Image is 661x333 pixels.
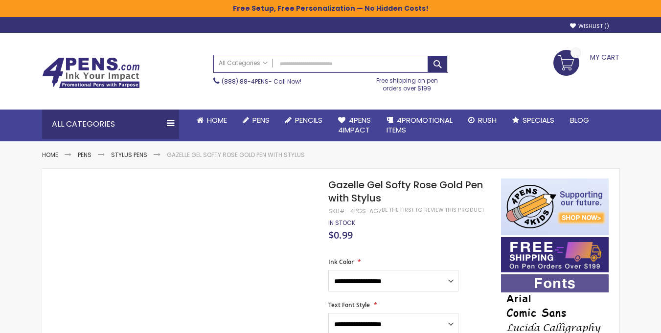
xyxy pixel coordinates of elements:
span: - Call Now! [222,77,301,86]
span: Gazelle Gel Softy Rose Gold Pen with Stylus [328,178,483,205]
img: Free shipping on orders over $199 [501,237,609,272]
span: 4PROMOTIONAL ITEMS [387,115,453,135]
span: Text Font Style [328,301,370,309]
a: Wishlist [570,22,609,30]
a: 4PROMOTIONALITEMS [379,110,460,141]
span: 4Pens 4impact [338,115,371,135]
div: 4PGS-AGZ [350,207,382,215]
a: Blog [562,110,597,131]
a: Be the first to review this product [382,206,484,214]
li: Gazelle Gel Softy Rose Gold Pen with Stylus [167,151,305,159]
a: 4Pens4impact [330,110,379,141]
span: Blog [570,115,589,125]
a: Specials [504,110,562,131]
span: In stock [328,219,355,227]
span: Rush [478,115,497,125]
div: Availability [328,219,355,227]
span: Home [207,115,227,125]
a: Pens [78,151,91,159]
a: All Categories [214,55,273,71]
div: Free shipping on pen orders over $199 [366,73,448,92]
a: Rush [460,110,504,131]
span: Pencils [295,115,322,125]
a: Home [42,151,58,159]
iframe: Google Customer Reviews [580,307,661,333]
strong: SKU [328,207,346,215]
span: Specials [523,115,554,125]
span: $0.99 [328,228,353,242]
div: All Categories [42,110,179,139]
span: All Categories [219,59,268,67]
a: Pencils [277,110,330,131]
a: Home [189,110,235,131]
span: Pens [252,115,270,125]
img: 4Pens Custom Pens and Promotional Products [42,57,140,89]
img: 4pens 4 kids [501,178,609,235]
a: Pens [235,110,277,131]
a: Stylus Pens [111,151,147,159]
a: (888) 88-4PENS [222,77,269,86]
span: Ink Color [328,258,354,266]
